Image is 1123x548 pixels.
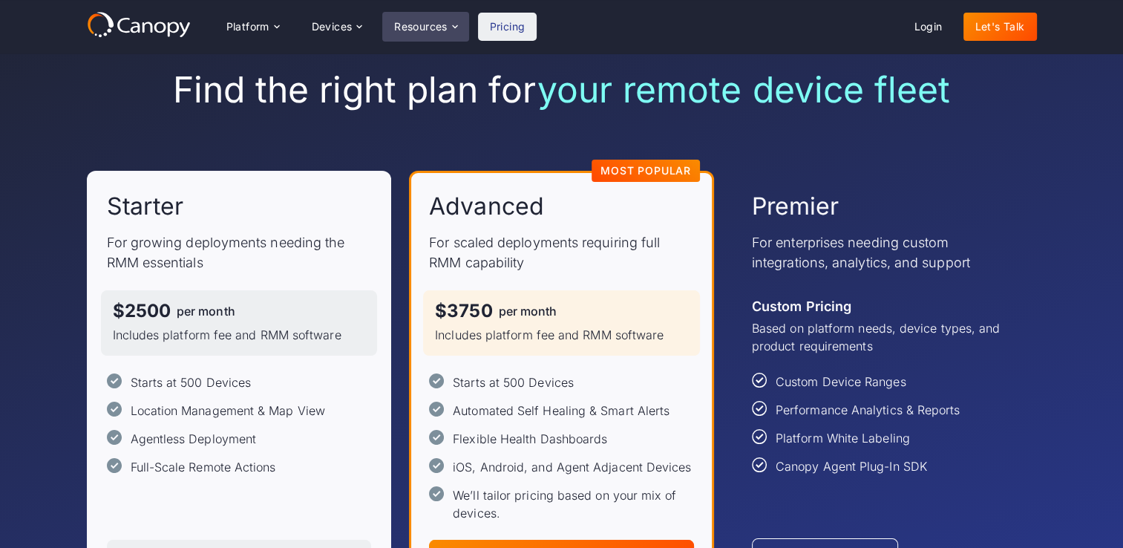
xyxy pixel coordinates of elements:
h2: Advanced [429,191,544,222]
div: Full-Scale Remote Actions [131,458,276,476]
p: Includes platform fee and RMM software [113,326,366,344]
p: Includes platform fee and RMM software [435,326,688,344]
div: Platform [226,22,269,32]
p: For growing deployments needing the RMM essentials [107,232,372,273]
div: We’ll tailor pricing based on your mix of devices. [453,486,694,522]
div: Performance Analytics & Reports [776,401,960,419]
h2: Premier [752,191,839,222]
div: Devices [312,22,353,32]
div: Automated Self Healing & Smart Alerts [453,402,669,420]
p: For scaled deployments requiring full RMM capability [429,232,694,273]
p: For enterprises needing custom integrations, analytics, and support [752,232,1017,273]
div: Resources [394,22,448,32]
a: Let's Talk [963,13,1037,41]
div: iOS, Android, and Agent Adjacent Devices [453,458,691,476]
a: Pricing [478,13,537,41]
div: Custom Pricing [752,296,851,316]
div: Starts at 500 Devices [453,374,574,391]
div: Most Popular [600,166,691,176]
div: Agentless Deployment [131,430,257,448]
span: your remote device fleet [537,68,950,111]
h1: Find the right plan for [87,68,1037,111]
div: Platform [215,12,291,42]
div: Platform White Labeling [776,429,910,447]
div: $2500 [113,302,171,320]
div: Flexible Health Dashboards [453,430,607,448]
div: Resources [382,12,468,42]
p: Based on platform needs, device types, and product requirements [752,319,1017,355]
div: Location Management & Map View [131,402,325,420]
div: $3750 [435,302,492,320]
div: Canopy Agent Plug-In SDK [776,457,927,475]
a: Login [903,13,955,41]
div: per month [177,305,235,317]
div: Custom Device Ranges [776,373,906,391]
div: Devices [300,12,374,42]
h2: Starter [107,191,184,222]
div: per month [499,305,557,317]
div: Starts at 500 Devices [131,374,252,391]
